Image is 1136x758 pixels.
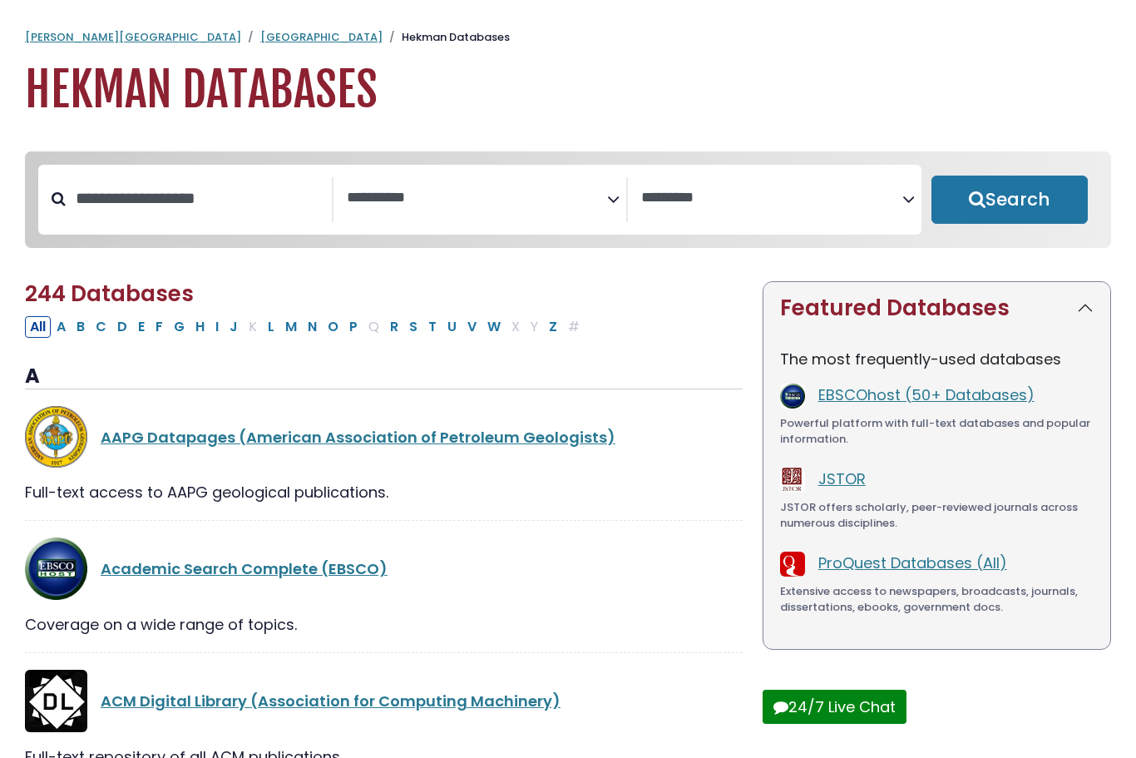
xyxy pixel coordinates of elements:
a: ProQuest Databases (All) [818,552,1007,573]
li: Hekman Databases [383,29,510,46]
button: 24/7 Live Chat [763,690,906,724]
a: ACM Digital Library (Association for Computing Machinery) [101,691,561,711]
button: Filter Results I [210,316,224,338]
button: Filter Results S [404,316,422,338]
button: Filter Results P [344,316,363,338]
button: Filter Results E [133,316,150,338]
nav: breadcrumb [25,29,1111,46]
a: Academic Search Complete (EBSCO) [101,558,388,579]
button: Filter Results G [169,316,190,338]
button: Filter Results N [303,316,322,338]
button: Filter Results T [423,316,442,338]
div: Extensive access to newspapers, broadcasts, journals, dissertations, ebooks, government docs. [780,583,1094,616]
button: Filter Results R [385,316,403,338]
div: JSTOR offers scholarly, peer-reviewed journals across numerous disciplines. [780,499,1094,532]
div: Alpha-list to filter by first letter of database name [25,315,586,336]
button: Filter Results Z [544,316,562,338]
a: [PERSON_NAME][GEOGRAPHIC_DATA] [25,29,241,45]
h1: Hekman Databases [25,62,1111,118]
button: Filter Results D [112,316,132,338]
button: Filter Results W [482,316,506,338]
button: Filter Results C [91,316,111,338]
button: Featured Databases [763,282,1110,334]
div: Powerful platform with full-text databases and popular information. [780,415,1094,448]
div: Coverage on a wide range of topics. [25,613,743,636]
p: The most frequently-used databases [780,348,1094,370]
div: Full-text access to AAPG geological publications. [25,481,743,503]
textarea: Search [347,190,608,207]
button: Submit for Search Results [931,176,1088,224]
button: Filter Results A [52,316,71,338]
button: Filter Results L [263,316,279,338]
nav: Search filters [25,151,1111,248]
button: Filter Results O [323,316,343,338]
a: EBSCOhost (50+ Databases) [818,384,1035,405]
a: JSTOR [818,468,866,489]
button: All [25,316,51,338]
button: Filter Results U [442,316,462,338]
button: Filter Results J [225,316,243,338]
textarea: Search [641,190,902,207]
button: Filter Results M [280,316,302,338]
button: Filter Results F [151,316,168,338]
a: AAPG Datapages (American Association of Petroleum Geologists) [101,427,615,448]
h3: A [25,364,743,389]
button: Filter Results B [72,316,90,338]
button: Filter Results V [462,316,482,338]
input: Search database by title or keyword [66,185,332,212]
a: [GEOGRAPHIC_DATA] [260,29,383,45]
span: 244 Databases [25,279,194,309]
button: Filter Results H [190,316,210,338]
